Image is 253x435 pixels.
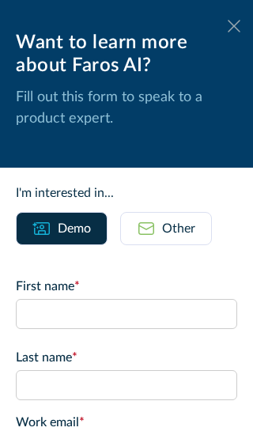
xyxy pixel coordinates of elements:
label: First name [16,277,237,296]
label: Work email [16,413,237,432]
div: Want to learn more about Faros AI? [16,32,237,78]
p: Fill out this form to speak to a product expert. [16,87,237,130]
div: Other [162,219,195,238]
div: Demo [58,219,91,238]
label: Last name [16,348,237,367]
div: I'm interested in... [16,183,237,202]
